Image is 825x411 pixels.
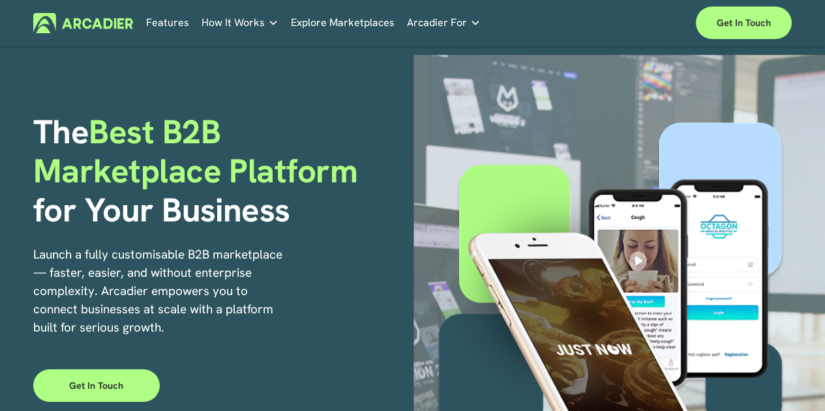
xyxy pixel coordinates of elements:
span: Arcadier For [407,14,467,32]
p: Launch a fully customisable B2B marketplace — faster, easier, and without enterprise complexity. ... [33,246,286,337]
a: folder dropdown [202,13,278,33]
h1: The for Your Business [33,112,413,229]
span: Best B2B Marketplace Platform [33,110,358,192]
a: Explore Marketplaces [291,13,395,33]
img: Arcadier [33,13,133,33]
span: How It Works [202,14,265,32]
a: Features [146,13,189,33]
a: folder dropdown [407,13,481,33]
a: Get in touch [33,369,160,402]
a: Get in touch [696,7,792,39]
